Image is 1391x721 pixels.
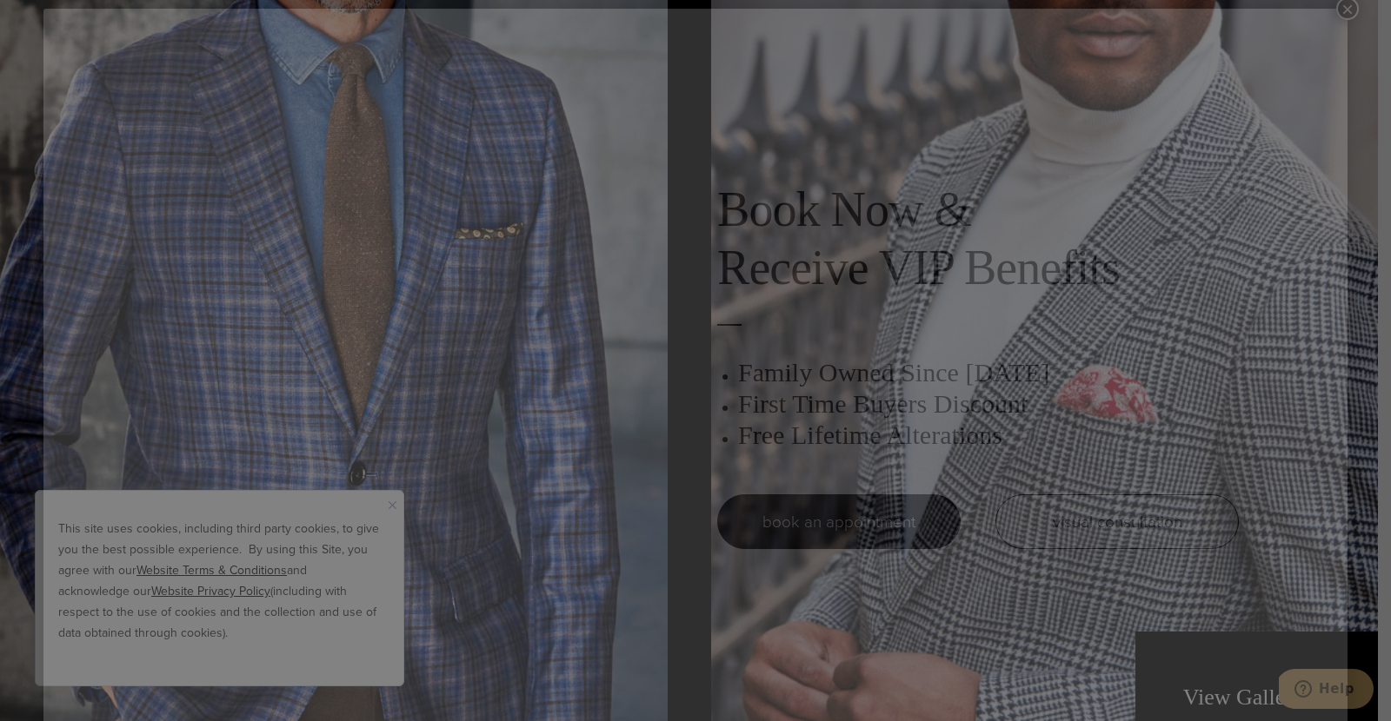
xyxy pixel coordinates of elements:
[717,181,1239,297] h2: Book Now & Receive VIP Benefits
[738,357,1239,388] h3: Family Owned Since [DATE]
[738,420,1239,451] h3: Free Lifetime Alterations
[717,494,961,549] a: book an appointment
[738,388,1239,420] h3: First Time Buyers Discount
[40,12,76,28] span: Help
[995,494,1239,549] a: visual consultation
